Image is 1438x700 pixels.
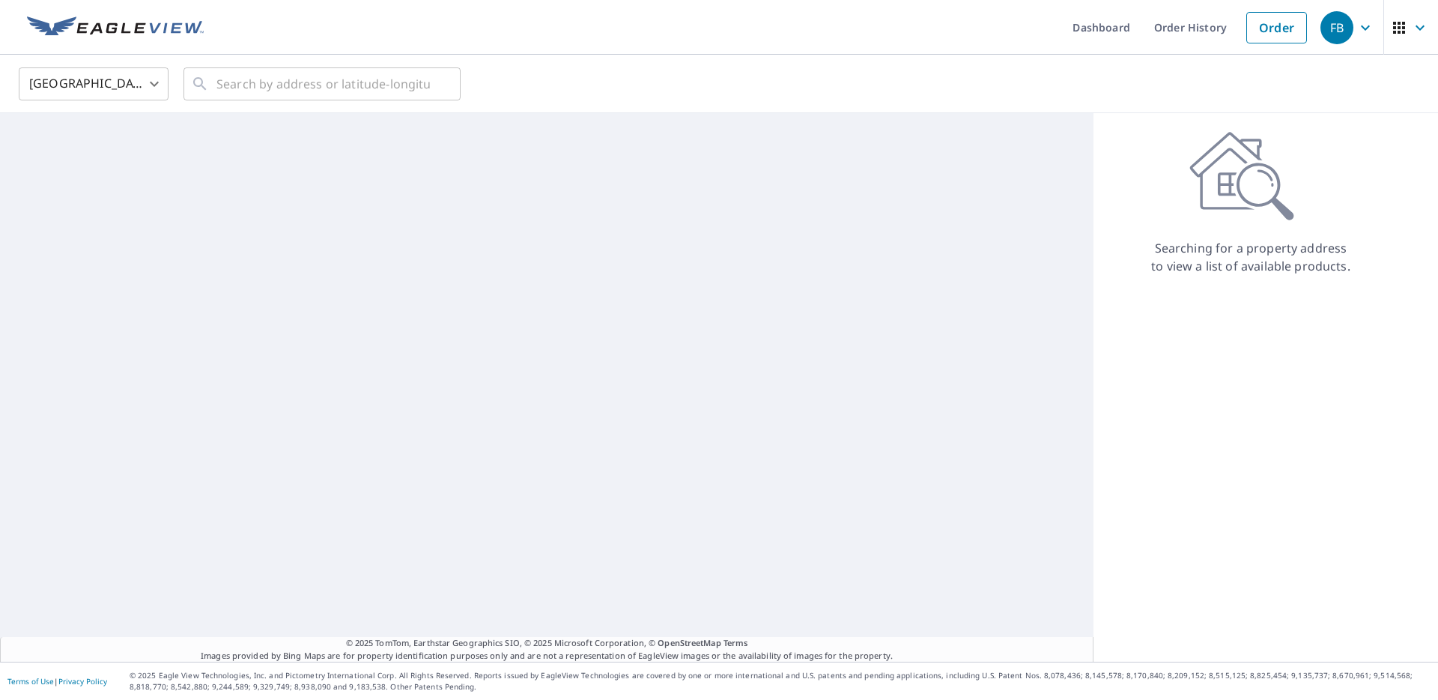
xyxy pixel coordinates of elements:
[130,670,1431,693] p: © 2025 Eagle View Technologies, Inc. and Pictometry International Corp. All Rights Reserved. Repo...
[19,63,169,105] div: [GEOGRAPHIC_DATA]
[723,637,748,648] a: Terms
[658,637,720,648] a: OpenStreetMap
[216,63,430,105] input: Search by address or latitude-longitude
[58,676,107,687] a: Privacy Policy
[346,637,748,650] span: © 2025 TomTom, Earthstar Geographics SIO, © 2025 Microsoft Corporation, ©
[7,676,54,687] a: Terms of Use
[27,16,204,39] img: EV Logo
[1150,239,1351,275] p: Searching for a property address to view a list of available products.
[7,677,107,686] p: |
[1320,11,1353,44] div: FB
[1246,12,1307,43] a: Order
